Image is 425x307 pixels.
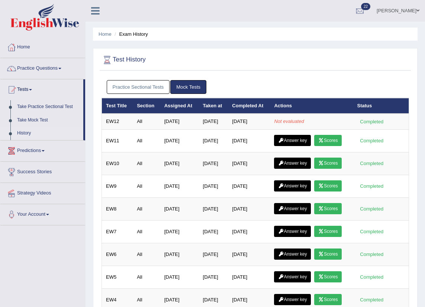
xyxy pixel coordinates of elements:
td: EW8 [102,197,133,220]
a: Answer key [274,271,311,282]
td: [DATE] [199,129,228,152]
div: Completed [357,137,386,145]
a: Predictions [0,140,85,159]
a: Answer key [274,226,311,237]
td: EW6 [102,243,133,266]
a: Tests [0,79,83,98]
a: Answer key [274,135,311,146]
a: Practice Sectional Tests [107,80,170,94]
td: [DATE] [199,114,228,129]
td: [DATE] [199,197,228,220]
td: EW7 [102,220,133,243]
td: [DATE] [199,266,228,288]
th: Section [133,98,160,114]
a: History [14,127,83,140]
td: [DATE] [228,114,270,129]
a: Home [0,37,85,56]
td: [DATE] [228,152,270,175]
a: Home [99,31,112,37]
td: [DATE] [199,220,228,243]
td: [DATE] [228,175,270,197]
div: Completed [357,250,386,258]
td: [DATE] [160,175,199,197]
a: Your Account [0,204,85,223]
a: Scores [314,249,342,260]
td: [DATE] [160,197,199,220]
a: Mock Tests [170,80,206,94]
th: Taken at [199,98,228,114]
a: Success Stories [0,162,85,180]
td: All [133,152,160,175]
td: [DATE] [160,152,199,175]
a: Answer key [274,249,311,260]
div: Completed [357,182,386,190]
th: Status [353,98,409,114]
td: [DATE] [228,220,270,243]
a: Scores [314,203,342,214]
a: Strategy Videos [0,183,85,202]
span: 22 [361,3,370,10]
td: [DATE] [160,129,199,152]
td: [DATE] [228,266,270,288]
a: Answer key [274,203,311,214]
a: Answer key [274,294,311,305]
td: All [133,220,160,243]
a: Take Mock Test [14,114,83,127]
a: Answer key [274,158,311,169]
td: [DATE] [160,220,199,243]
a: Scores [314,226,342,237]
td: [DATE] [160,114,199,129]
td: All [133,114,160,129]
td: EW9 [102,175,133,197]
div: Completed [357,228,386,235]
td: [DATE] [199,175,228,197]
td: All [133,197,160,220]
td: [DATE] [228,197,270,220]
div: Completed [357,273,386,281]
td: EW10 [102,152,133,175]
a: Practice Questions [0,58,85,77]
td: [DATE] [199,152,228,175]
th: Actions [270,98,353,114]
td: [DATE] [228,129,270,152]
h2: Test History [102,54,292,66]
td: All [133,266,160,288]
td: EW5 [102,266,133,288]
a: Answer key [274,180,311,192]
div: Completed [357,118,386,126]
td: EW11 [102,129,133,152]
td: All [133,129,160,152]
li: Exam History [113,31,148,38]
td: [DATE] [228,243,270,266]
td: All [133,243,160,266]
td: [DATE] [199,243,228,266]
em: Not evaluated [274,118,304,124]
th: Assigned At [160,98,199,114]
td: All [133,175,160,197]
td: [DATE] [160,266,199,288]
a: Scores [314,158,342,169]
a: Take Practice Sectional Test [14,100,83,114]
div: Completed [357,159,386,167]
td: [DATE] [160,243,199,266]
a: Scores [314,294,342,305]
div: Completed [357,296,386,304]
th: Test Title [102,98,133,114]
div: Completed [357,205,386,213]
th: Completed At [228,98,270,114]
a: Scores [314,180,342,192]
a: Scores [314,271,342,282]
a: Scores [314,135,342,146]
td: EW12 [102,114,133,129]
